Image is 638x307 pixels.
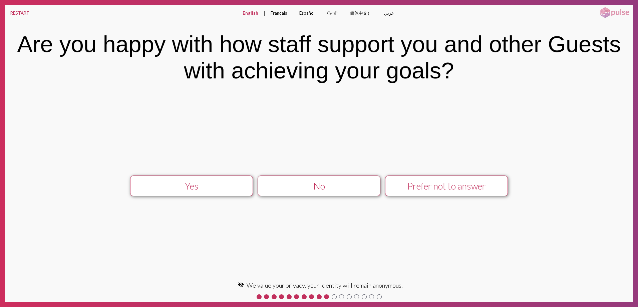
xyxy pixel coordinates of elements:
div: Yes [137,181,247,192]
button: Français [265,5,292,21]
button: Español [294,5,320,21]
button: 简体中文） [345,5,377,22]
mat-icon: visibility_off [238,282,244,288]
button: ਪੰਜਾਬੀ [322,5,343,21]
button: RESTART [5,5,35,21]
div: Are you happy with how staff support you and other Guests with achieving your goals? [14,31,624,84]
button: عربي [379,5,399,21]
button: Prefer not to answer [385,176,508,197]
button: No [258,176,380,197]
div: Prefer not to answer [391,181,501,192]
button: Yes [130,176,253,197]
img: pulsehorizontalsmall.png [598,7,631,19]
div: No [264,181,374,192]
span: We value your privacy, your identity will remain anonymous. [247,282,403,289]
button: English [237,5,264,21]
